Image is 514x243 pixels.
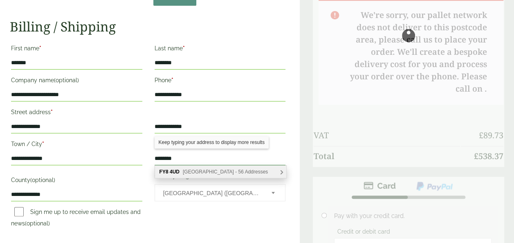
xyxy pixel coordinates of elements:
label: First name [11,43,142,56]
span: Country/Region [155,184,286,201]
label: Phone [155,74,286,88]
abbr: required [42,141,44,147]
abbr: required [51,109,53,115]
abbr: required [183,45,185,52]
label: Town / City [11,138,142,152]
span: (optional) [30,177,55,183]
span: (optional) [54,77,79,83]
input: Sign me up to receive email updates and news(optional) [14,207,24,216]
label: County [11,174,142,188]
h2: Billing / Shipping [10,19,287,34]
label: Last name [155,43,286,56]
b: 4UD [170,169,180,175]
abbr: required [197,173,199,179]
span: (optional) [25,220,50,227]
label: Company name [11,74,142,88]
span: [GEOGRAPHIC_DATA] - 56 Addresses [183,169,268,175]
div: Keep typing your address to display more results [155,136,269,148]
span: United Kingdom (UK) [163,184,261,202]
label: Street address [11,106,142,120]
label: Sign me up to receive email updates and news [11,209,141,229]
b: FY8 [159,169,168,175]
div: FY8 4UD [155,166,286,178]
abbr: required [39,45,41,52]
abbr: required [171,77,173,83]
